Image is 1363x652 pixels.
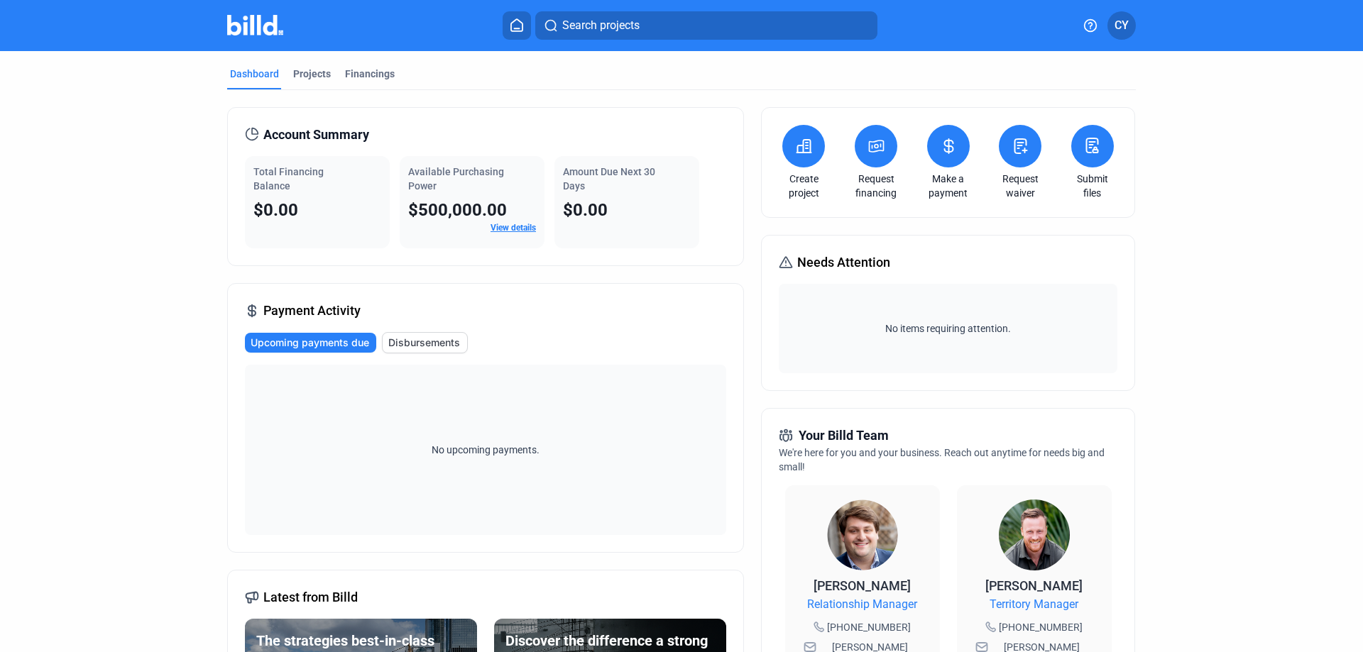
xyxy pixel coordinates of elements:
span: [PERSON_NAME] [814,578,911,593]
span: Needs Attention [797,253,890,272]
span: No items requiring attention. [784,321,1111,336]
div: Financings [345,67,395,81]
span: No upcoming payments. [422,443,549,457]
button: Disbursements [382,332,468,353]
span: We're here for you and your business. Reach out anytime for needs big and small! [779,447,1105,473]
button: Search projects [535,11,877,40]
span: Upcoming payments due [251,336,369,350]
span: Your Billd Team [799,426,889,446]
div: Dashboard [230,67,279,81]
button: CY [1107,11,1136,40]
span: $500,000.00 [408,200,507,220]
a: Submit files [1068,172,1117,200]
a: Make a payment [924,172,973,200]
span: $0.00 [563,200,608,220]
span: Payment Activity [263,301,361,321]
span: Latest from Billd [263,587,358,607]
span: [PHONE_NUMBER] [999,620,1083,634]
div: Projects [293,67,331,81]
span: [PHONE_NUMBER] [827,620,911,634]
a: View details [491,223,536,233]
button: Upcoming payments due [245,333,376,353]
span: Disbursements [388,336,460,350]
span: Account Summary [263,125,369,145]
img: Billd Company Logo [227,15,283,35]
a: Request waiver [995,172,1045,200]
span: [PERSON_NAME] [985,578,1083,593]
img: Relationship Manager [827,499,898,570]
a: Request financing [851,172,901,200]
span: Amount Due Next 30 Days [563,166,655,192]
a: Create project [779,172,828,200]
span: Total Financing Balance [253,166,324,192]
span: Relationship Manager [807,596,917,613]
span: $0.00 [253,200,298,220]
span: Search projects [562,17,640,34]
span: Territory Manager [990,596,1078,613]
span: Available Purchasing Power [408,166,504,192]
span: CY [1115,17,1129,34]
img: Territory Manager [999,499,1070,570]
